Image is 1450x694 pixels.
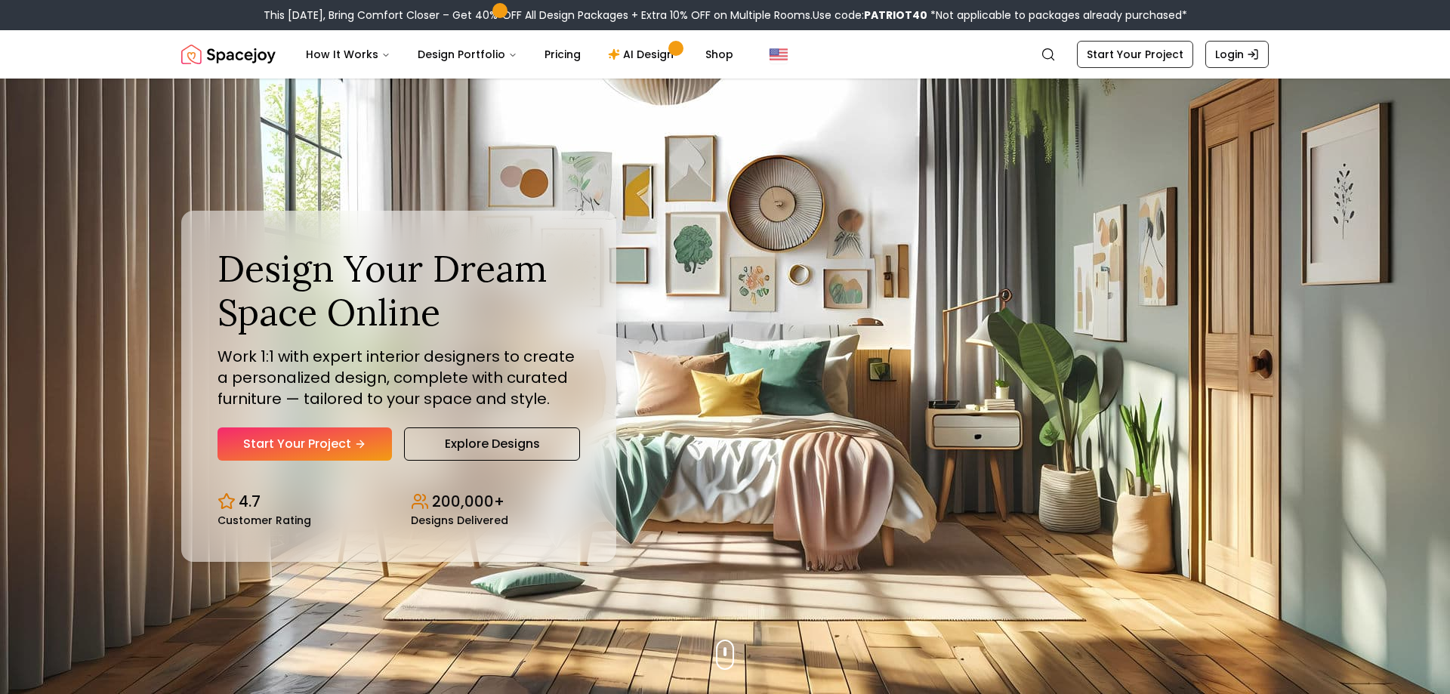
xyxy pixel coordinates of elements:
[181,39,276,69] a: Spacejoy
[432,491,504,512] p: 200,000+
[217,247,580,334] h1: Design Your Dream Space Online
[693,39,745,69] a: Shop
[404,427,580,461] a: Explore Designs
[411,515,508,526] small: Designs Delivered
[294,39,403,69] button: How It Works
[217,427,392,461] a: Start Your Project
[217,479,580,526] div: Design stats
[181,30,1269,79] nav: Global
[264,8,1187,23] div: This [DATE], Bring Comfort Closer – Get 40% OFF All Design Packages + Extra 10% OFF on Multiple R...
[770,45,788,63] img: United States
[596,39,690,69] a: AI Design
[294,39,745,69] nav: Main
[813,8,927,23] span: Use code:
[1077,41,1193,68] a: Start Your Project
[239,491,261,512] p: 4.7
[1205,41,1269,68] a: Login
[181,39,276,69] img: Spacejoy Logo
[406,39,529,69] button: Design Portfolio
[532,39,593,69] a: Pricing
[927,8,1187,23] span: *Not applicable to packages already purchased*
[217,346,580,409] p: Work 1:1 with expert interior designers to create a personalized design, complete with curated fu...
[864,8,927,23] b: PATRIOT40
[217,515,311,526] small: Customer Rating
